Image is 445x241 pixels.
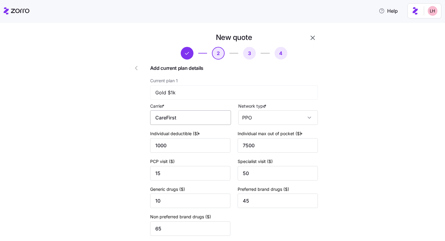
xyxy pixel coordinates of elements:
[238,130,304,137] label: Individual max out of pocket ($)
[150,221,230,236] input: Non preferred brand drugs ($)
[374,5,403,17] button: Help
[238,166,318,181] input: Specialist visit ($)
[150,194,230,208] input: Generic drugs ($)
[150,138,230,153] input: Individual deductible ($)
[216,33,252,42] h1: New quote
[238,103,268,109] label: Network type
[150,166,230,181] input: PCP visit ($)
[238,110,318,125] input: Network type
[238,194,318,208] input: Preferred brand drugs ($)
[150,186,185,193] label: Generic drugs ($)
[150,213,211,220] label: Non preferred brand drugs ($)
[150,110,231,125] input: Carrier
[243,47,256,60] button: 3
[212,47,225,60] button: 2
[238,186,289,193] label: Preferred brand drugs ($)
[275,47,287,60] button: 4
[150,77,178,84] label: Current plan 1
[379,7,398,15] span: Help
[238,158,273,165] label: Specialist visit ($)
[150,158,175,165] label: PCP visit ($)
[150,103,166,109] label: Carrier
[428,6,437,16] img: 8ac9784bd0c5ae1e7e1202a2aac67deb
[150,64,318,72] span: Add current plan details
[238,138,318,153] input: Individual max out of pocket ($)
[150,130,201,137] label: Individual deductible ($)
